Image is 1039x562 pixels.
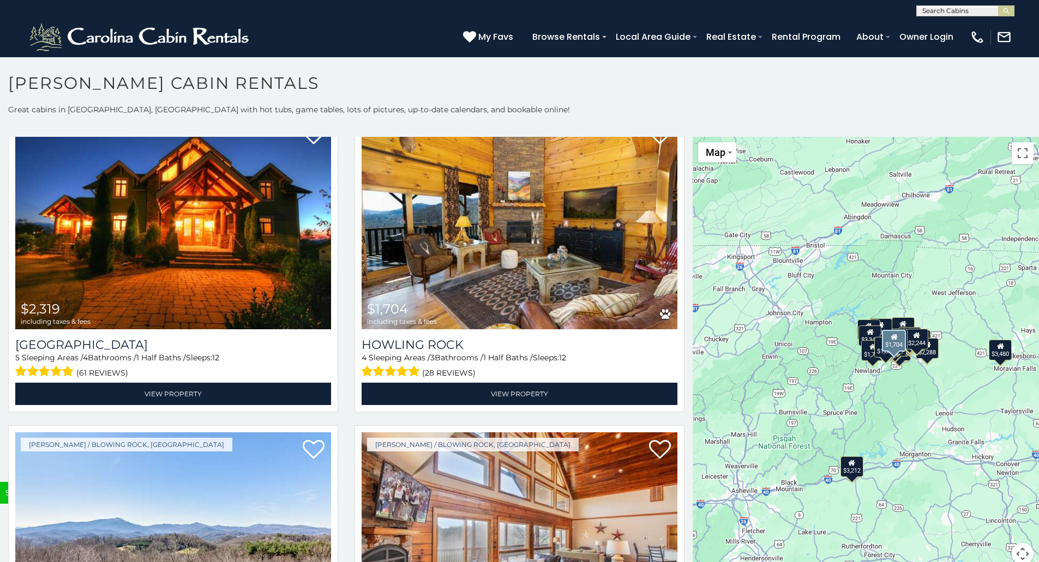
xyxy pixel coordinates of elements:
div: $2,045 [898,327,921,347]
div: $2,238 [888,340,911,360]
span: My Favs [478,30,513,44]
span: (28 reviews) [422,366,476,380]
span: 12 [212,353,219,362]
a: [PERSON_NAME] / Blowing Rock, [GEOGRAPHIC_DATA] [367,438,579,451]
div: $3,480 [989,339,1012,360]
span: $2,319 [21,301,60,317]
div: $2,244 [905,328,928,349]
div: $1,789 [862,340,885,361]
a: [GEOGRAPHIC_DATA] [15,337,331,352]
a: Add to favorites [303,439,325,462]
a: View Property [362,383,677,405]
a: Add to favorites [649,439,671,462]
a: Rental Program [766,27,846,46]
img: phone-regular-white.png [970,29,985,45]
a: Browse Rentals [527,27,605,46]
div: $3,340 [859,325,882,346]
div: Sleeping Areas / Bathrooms / Sleeps: [362,352,677,380]
a: My Favs [463,30,516,44]
span: 1 Half Baths / [483,353,533,362]
span: Map [706,147,725,158]
a: View Property [15,383,331,405]
span: including taxes & fees [367,318,437,325]
a: About [851,27,889,46]
button: Toggle fullscreen view [1012,142,1034,164]
span: 3 [430,353,435,362]
a: Howling Rock $1,704 including taxes & fees [362,118,677,329]
div: $2,319 [892,317,915,337]
img: White-1-2.png [27,21,254,53]
span: 4 [83,353,88,362]
a: Wilderness Lodge $2,319 including taxes & fees [15,118,331,329]
a: Howling Rock [362,337,677,352]
a: Owner Login [894,27,959,46]
div: Sleeping Areas / Bathrooms / Sleeps: [15,352,331,380]
span: 4 [362,353,367,362]
div: $2,288 [916,338,939,359]
span: 1 Half Baths / [136,353,186,362]
span: 12 [559,353,566,362]
div: $3,212 [840,456,863,476]
a: [PERSON_NAME] / Blowing Rock, [GEOGRAPHIC_DATA] [21,438,232,451]
span: 5 [15,353,20,362]
span: (61 reviews) [76,366,128,380]
div: $4,431 [857,319,880,340]
img: mail-regular-white.png [996,29,1012,45]
button: Change map style [698,142,736,162]
img: Wilderness Lodge [15,118,331,329]
a: Local Area Guide [610,27,696,46]
span: including taxes & fees [21,318,91,325]
div: $1,882 [875,336,898,357]
h3: Wilderness Lodge [15,337,331,352]
div: $1,704 [882,329,906,351]
img: Howling Rock [362,118,677,329]
span: $1,704 [367,301,408,317]
a: Real Estate [701,27,761,46]
div: $1,922 [869,318,892,339]
div: $2,466 [885,329,908,349]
